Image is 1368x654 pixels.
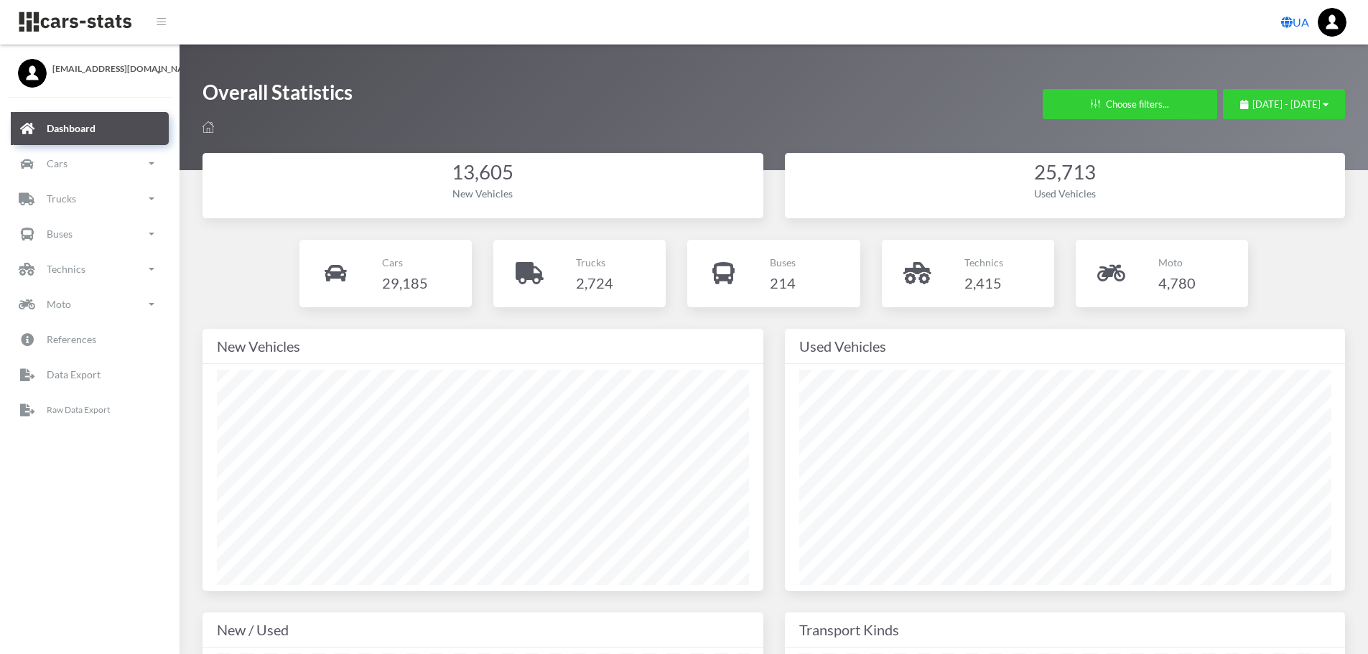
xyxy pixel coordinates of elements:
[217,159,749,187] div: 13,605
[217,335,749,358] div: New Vehicles
[770,271,796,294] h4: 214
[1158,271,1196,294] h4: 4,780
[1318,8,1346,37] img: ...
[47,154,68,172] p: Cars
[1252,98,1321,110] span: [DATE] - [DATE]
[576,271,613,294] h4: 2,724
[799,186,1331,201] div: Used Vehicles
[1043,89,1217,119] button: Choose filters...
[11,393,169,426] a: Raw Data Export
[799,335,1331,358] div: Used Vehicles
[964,253,1003,271] p: Technics
[217,186,749,201] div: New Vehicles
[52,62,162,75] span: [EMAIL_ADDRESS][DOMAIN_NAME]
[799,618,1331,641] div: Transport Kinds
[47,402,110,418] p: Raw Data Export
[11,112,169,145] a: Dashboard
[799,159,1331,187] div: 25,713
[47,365,101,383] p: Data Export
[203,79,353,113] h1: Overall Statistics
[770,253,796,271] p: Buses
[11,182,169,215] a: Trucks
[47,225,73,243] p: Buses
[382,271,428,294] h4: 29,185
[18,59,162,75] a: [EMAIL_ADDRESS][DOMAIN_NAME]
[11,218,169,251] a: Buses
[47,330,96,348] p: References
[11,288,169,321] a: Moto
[964,271,1003,294] h4: 2,415
[382,253,428,271] p: Cars
[217,618,749,641] div: New / Used
[11,253,169,286] a: Technics
[11,323,169,356] a: References
[18,11,133,33] img: navbar brand
[11,358,169,391] a: Data Export
[576,253,613,271] p: Trucks
[1275,8,1315,37] a: UA
[47,190,76,207] p: Trucks
[47,295,71,313] p: Moto
[47,260,85,278] p: Technics
[47,119,96,137] p: Dashboard
[11,147,169,180] a: Cars
[1158,253,1196,271] p: Moto
[1223,89,1345,119] button: [DATE] - [DATE]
